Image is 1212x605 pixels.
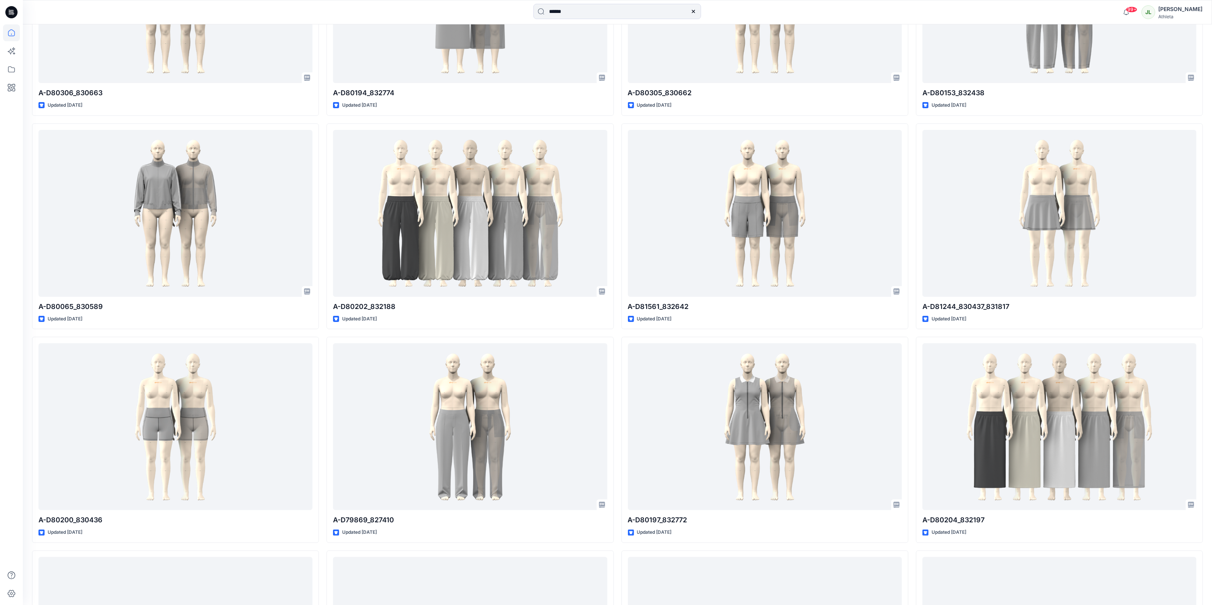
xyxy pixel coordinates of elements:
p: Updated [DATE] [932,528,966,536]
p: Updated [DATE] [48,101,82,109]
p: Updated [DATE] [342,101,377,109]
p: A-D81561_832642 [628,301,902,312]
p: Updated [DATE] [637,528,672,536]
p: A-D81244_830437_831817 [922,301,1196,312]
p: Updated [DATE] [48,528,82,536]
a: A-D79869_827410 [333,343,607,510]
p: A-D80204_832197 [922,515,1196,525]
a: A-D80202_832188 [333,130,607,297]
div: [PERSON_NAME] [1158,5,1202,14]
p: Updated [DATE] [342,528,377,536]
a: A-D81561_832642 [628,130,902,297]
div: JL [1142,5,1155,19]
div: Athleta [1158,14,1202,19]
p: A-D80194_832774 [333,88,607,98]
p: Updated [DATE] [637,315,672,323]
p: A-D80306_830663 [38,88,312,98]
a: A-D81244_830437_831817 [922,130,1196,297]
a: A-D80065_830589 [38,130,312,297]
p: Updated [DATE] [48,315,82,323]
p: A-D80305_830662 [628,88,902,98]
p: A-D79869_827410 [333,515,607,525]
p: A-D80200_830436 [38,515,312,525]
p: Updated [DATE] [342,315,377,323]
p: A-D80202_832188 [333,301,607,312]
p: A-D80153_832438 [922,88,1196,98]
a: A-D80204_832197 [922,343,1196,510]
p: A-D80065_830589 [38,301,312,312]
p: Updated [DATE] [932,315,966,323]
p: Updated [DATE] [637,101,672,109]
p: Updated [DATE] [932,101,966,109]
span: 99+ [1126,6,1137,13]
a: A-D80197_832772 [628,343,902,510]
p: A-D80197_832772 [628,515,902,525]
a: A-D80200_830436 [38,343,312,510]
